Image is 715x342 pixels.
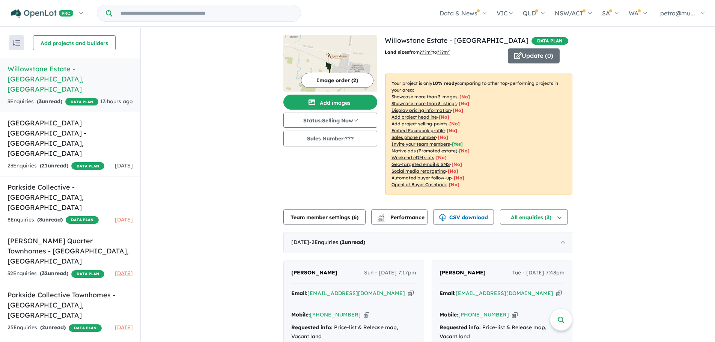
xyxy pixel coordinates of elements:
[439,114,449,120] span: [ No ]
[291,268,337,277] a: [PERSON_NAME]
[440,311,458,318] strong: Mobile:
[301,73,373,88] button: Image order (2)
[391,155,434,160] u: Weekend eDM slots
[291,290,307,297] strong: Email:
[8,215,99,224] div: 8 Enquir ies
[291,311,310,318] strong: Mobile:
[13,40,20,46] img: sort.svg
[391,175,452,181] u: Automated buyer follow-up
[449,121,460,127] span: [ No ]
[452,161,462,167] span: [No]
[283,35,377,92] img: Willowstone Estate - Cobblebank
[42,162,48,169] span: 21
[447,128,457,133] span: [ No ]
[8,161,104,170] div: 23 Enquir ies
[8,236,133,266] h5: [PERSON_NAME] Quarter Townhomes - [GEOGRAPHIC_DATA] , [GEOGRAPHIC_DATA]
[115,216,133,223] span: [DATE]
[291,269,337,276] span: [PERSON_NAME]
[8,323,102,332] div: 25 Enquir ies
[69,324,102,332] span: DATA PLAN
[391,107,451,113] u: Display pricing information
[432,80,457,86] b: 10 % ready
[459,101,469,106] span: [ No ]
[391,101,457,106] u: Showcase more than 3 listings
[391,128,445,133] u: Embed Facebook profile
[42,270,48,277] span: 32
[391,121,447,127] u: Add project selling-points
[454,175,464,181] span: [No]
[420,49,432,55] u: ??? m
[40,324,66,331] strong: ( unread)
[391,134,436,140] u: Sales phone number
[8,64,133,94] h5: Willowstone Estate - [GEOGRAPHIC_DATA] , [GEOGRAPHIC_DATA]
[310,311,361,318] a: [PHONE_NUMBER]
[115,162,133,169] span: [DATE]
[354,214,357,221] span: 6
[452,141,463,147] span: [ Yes ]
[440,324,481,331] strong: Requested info:
[283,131,377,146] button: Sales Number:???
[456,290,553,297] a: [EMAIL_ADDRESS][DOMAIN_NAME]
[40,270,68,277] strong: ( unread)
[309,239,365,246] span: - 2 Enquir ies
[459,148,470,154] span: [No]
[391,168,446,174] u: Social media retargeting
[33,35,116,50] button: Add projects and builders
[556,289,562,297] button: Copy
[448,49,450,53] sup: 2
[437,49,450,55] u: ???m
[448,168,458,174] span: [No]
[66,216,99,224] span: DATA PLAN
[65,98,98,105] span: DATA PLAN
[440,268,486,277] a: [PERSON_NAME]
[391,114,437,120] u: Add project headline
[385,49,409,55] b: Land sizes
[500,209,568,224] button: All enquiries (3)
[391,182,447,187] u: OpenLot Buyer Cashback
[8,182,133,212] h5: Parkside Collective - [GEOGRAPHIC_DATA] , [GEOGRAPHIC_DATA]
[291,324,333,331] strong: Requested info:
[440,290,456,297] strong: Email:
[512,311,518,319] button: Copy
[37,216,63,223] strong: ( unread)
[439,214,446,221] img: download icon
[283,232,572,253] div: [DATE]
[8,97,98,106] div: 3 Enquir ies
[378,214,424,221] span: Performance
[440,269,486,276] span: [PERSON_NAME]
[340,239,365,246] strong: ( unread)
[438,134,448,140] span: [ No ]
[385,48,502,56] p: from
[39,216,42,223] span: 8
[449,182,459,187] span: [No]
[8,118,133,158] h5: [GEOGRAPHIC_DATA] [GEOGRAPHIC_DATA] - [GEOGRAPHIC_DATA] , [GEOGRAPHIC_DATA]
[432,49,450,55] span: to
[391,161,450,167] u: Geo-targeted email & SMS
[436,155,447,160] span: [No]
[459,94,470,99] span: [ No ]
[385,36,528,45] a: Willowstone Estate - [GEOGRAPHIC_DATA]
[378,214,384,218] img: line-chart.svg
[433,209,494,224] button: CSV download
[40,162,68,169] strong: ( unread)
[531,37,568,45] span: DATA PLAN
[114,5,299,21] input: Try estate name, suburb, builder or developer
[283,113,377,128] button: Status:Selling Now
[11,9,74,18] img: Openlot PRO Logo White
[39,98,42,105] span: 3
[8,290,133,320] h5: Parkside Collective Townhomes - [GEOGRAPHIC_DATA] , [GEOGRAPHIC_DATA]
[291,323,416,341] div: Price-list & Release map, Vacant land
[42,324,45,331] span: 2
[115,324,133,331] span: [DATE]
[408,289,414,297] button: Copy
[8,269,104,278] div: 32 Enquir ies
[71,162,104,170] span: DATA PLAN
[37,98,62,105] strong: ( unread)
[453,107,463,113] span: [ No ]
[371,209,427,224] button: Performance
[391,148,457,154] u: Native ads (Promoted estate)
[364,268,416,277] span: Sun - [DATE] 7:17pm
[508,48,560,63] button: Update (0)
[100,98,133,105] span: 13 hours ago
